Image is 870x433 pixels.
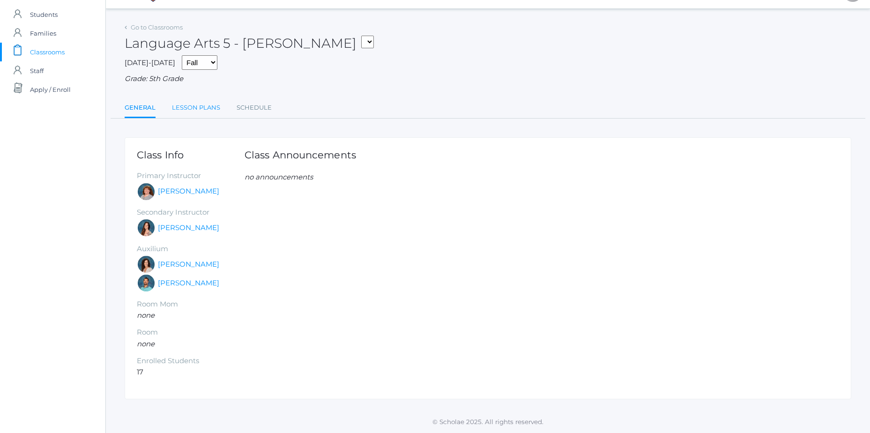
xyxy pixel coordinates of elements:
h1: Class Announcements [245,149,356,160]
em: none [137,339,155,348]
h5: Secondary Instructor [137,209,245,216]
h5: Auxilium [137,245,245,253]
h5: Enrolled Students [137,357,245,365]
div: Cari Burke [137,255,156,274]
div: Rebecca Salazar [137,218,156,237]
div: Sarah Bence [137,182,156,201]
span: [DATE]-[DATE] [125,58,175,67]
span: Apply / Enroll [30,80,71,99]
h5: Primary Instructor [137,172,245,180]
em: no announcements [245,172,313,181]
h5: Room Mom [137,300,245,308]
a: Go to Classrooms [131,23,183,31]
div: Grade: 5th Grade [125,74,851,84]
h1: Class Info [137,149,245,160]
h5: Room [137,328,245,336]
span: Classrooms [30,43,65,61]
span: Families [30,24,56,43]
a: Lesson Plans [172,98,220,117]
a: General [125,98,156,119]
div: Westen Taylor [137,274,156,292]
h2: Language Arts 5 - [PERSON_NAME] [125,36,374,51]
p: © Scholae 2025. All rights reserved. [106,417,870,426]
span: Students [30,5,58,24]
a: Schedule [237,98,272,117]
a: [PERSON_NAME] [158,259,219,270]
a: [PERSON_NAME] [158,186,219,197]
li: 17 [137,367,245,378]
span: Staff [30,61,44,80]
a: [PERSON_NAME] [158,223,219,233]
em: none [137,311,155,320]
a: [PERSON_NAME] [158,278,219,289]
